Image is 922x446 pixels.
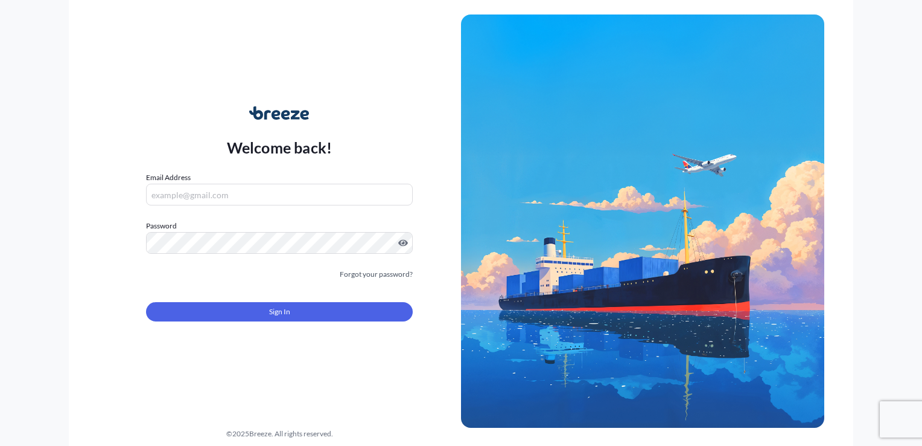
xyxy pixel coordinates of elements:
div: © 2025 Breeze. All rights reserved. [98,428,461,440]
label: Email Address [146,172,191,184]
img: Ship illustration [461,15,824,428]
button: Sign In [146,302,413,322]
a: Forgot your password? [340,268,413,280]
label: Password [146,220,413,232]
span: Sign In [269,306,290,318]
input: example@gmail.com [146,184,413,205]
p: Welcome back! [227,138,332,157]
button: Show password [398,238,408,248]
